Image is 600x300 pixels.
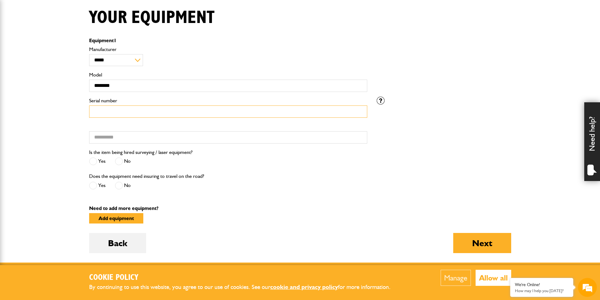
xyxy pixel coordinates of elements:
a: cookie and privacy policy [270,283,338,291]
button: Next [453,233,511,253]
button: Manage [441,270,471,286]
h2: Cookie Policy [89,273,401,283]
label: Is the item being hired surveying / laser equipment? [89,150,192,155]
span: 1 [114,37,117,43]
h1: Your equipment [89,7,214,28]
label: Serial number [89,98,367,103]
label: No [115,182,131,190]
div: We're Online! [515,282,569,287]
button: Back [89,233,146,253]
label: Yes [89,157,106,165]
button: Add equipment [89,213,143,224]
p: Need to add more equipment? [89,206,511,211]
label: Does the equipment need insuring to travel on the road? [89,174,204,179]
label: Model [89,72,367,77]
p: Equipment [89,38,367,43]
p: How may I help you today? [515,288,569,293]
label: Manufacturer [89,47,367,52]
label: No [115,157,131,165]
p: By continuing to use this website, you agree to our use of cookies. See our for more information. [89,282,401,292]
label: Yes [89,182,106,190]
div: Need help? [584,102,600,181]
button: Allow all [476,270,511,286]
